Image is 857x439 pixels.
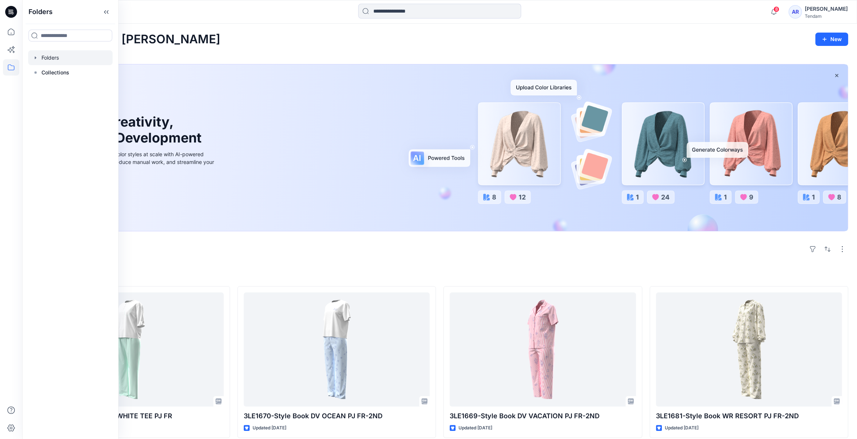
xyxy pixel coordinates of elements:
div: Tendam [805,13,848,19]
a: 3LE1428-Style Book DC WHITE TEE PJ FR [37,292,224,406]
button: New [815,33,848,46]
a: 3LE1681-Style Book WR RESORT PJ FR-2ND [656,292,842,406]
h1: Unleash Creativity, Speed Up Development [49,114,205,146]
div: [PERSON_NAME] [805,4,848,13]
div: AR [788,5,802,19]
p: Collections [41,68,69,77]
p: 3LE1670-Style Book DV OCEAN PJ FR-2ND [244,411,430,421]
p: Updated [DATE] [458,424,492,432]
div: Explore ideas faster and recolor styles at scale with AI-powered tools that boost creativity, red... [49,150,216,174]
a: Discover more [49,182,216,197]
span: 8 [773,6,779,12]
p: 3LE1428-Style Book DC WHITE TEE PJ FR [37,411,224,421]
p: Updated [DATE] [665,424,698,432]
h4: Styles [31,270,848,279]
a: 3LE1669-Style Book DV VACATION PJ FR-2ND [450,292,636,406]
p: 3LE1669-Style Book DV VACATION PJ FR-2ND [450,411,636,421]
a: 3LE1670-Style Book DV OCEAN PJ FR-2ND [244,292,430,406]
p: Updated [DATE] [253,424,286,432]
h2: Welcome back, [PERSON_NAME] [31,33,220,46]
p: 3LE1681-Style Book WR RESORT PJ FR-2ND [656,411,842,421]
